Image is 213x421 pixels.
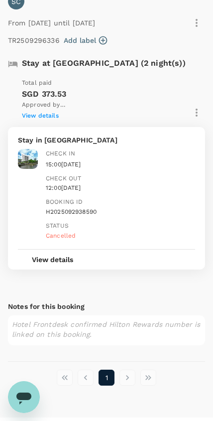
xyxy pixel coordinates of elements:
p: Stay in [GEOGRAPHIC_DATA] [18,135,195,145]
p: TR2509296336 [8,35,60,45]
p: From [DATE] until [DATE] [8,18,96,28]
span: Total paid [22,79,52,86]
nav: pagination navigation [54,370,159,386]
span: View details [22,112,59,119]
div: Check in [46,149,195,159]
div: 12:00[DATE] [46,183,195,193]
div: Cancelled [46,231,195,241]
p: SGD 373.53 [22,88,188,100]
span: 15:00[DATE] [46,161,81,168]
p: Stay at [GEOGRAPHIC_DATA] (2 night(s)) [22,57,186,69]
p: Notes for this booking [8,301,205,311]
iframe: Button to launch messaging window, conversation in progress [8,381,40,413]
span: Approved by [22,100,85,110]
button: Add label [64,35,107,45]
div: H2025092938590 [46,207,195,217]
img: Hilton Kuching [18,149,38,169]
button: page 1 [99,370,114,386]
button: View details [18,250,87,270]
div: Booking ID [46,197,195,207]
p: Hotel Frontdesk confirmed Hilton Rewards number is linked on this booking. [12,319,201,339]
div: Check out [46,174,195,184]
div: Status [46,221,195,231]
